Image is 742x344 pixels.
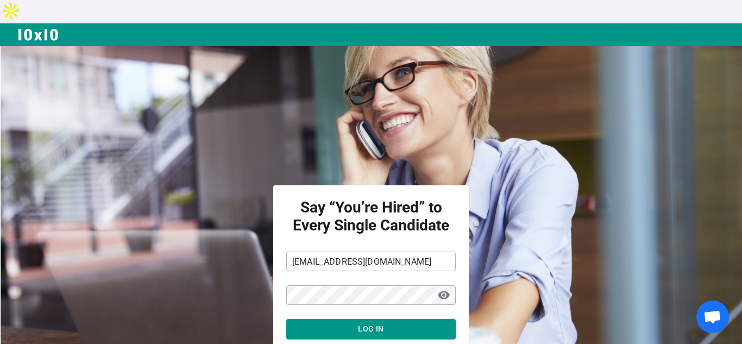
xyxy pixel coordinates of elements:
[437,289,450,302] span: visibility
[286,319,456,339] button: LOG IN
[286,198,456,234] strong: Say “You’re Hired” to Every Single Candidate
[17,28,60,42] img: Logo
[696,301,729,333] div: Open chat
[286,253,456,270] input: Email Address*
